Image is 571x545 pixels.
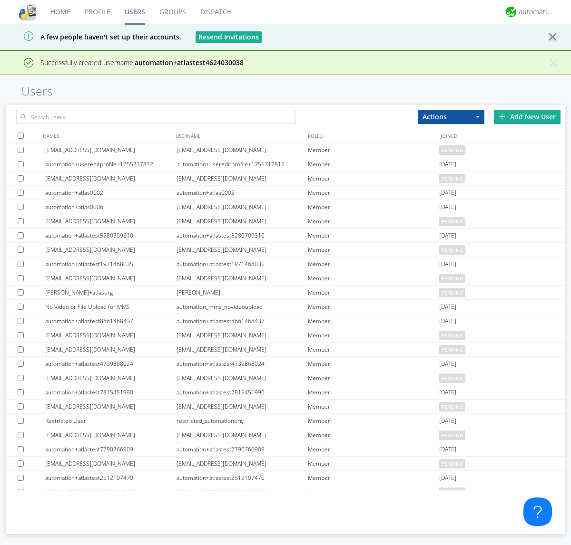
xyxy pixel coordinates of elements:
div: [EMAIL_ADDRESS][DOMAIN_NAME] [177,200,308,214]
div: [EMAIL_ADDRESS][DOMAIN_NAME] [177,457,308,470]
div: Member [308,143,439,157]
div: [EMAIL_ADDRESS][DOMAIN_NAME] [45,243,177,257]
div: Member [308,172,439,185]
span: [DATE] [439,229,456,243]
div: NAMES [40,129,173,143]
span: pending [439,245,465,255]
span: [DATE] [439,385,456,400]
div: automation+atlastest4739868024 [177,357,308,371]
span: pending [439,345,465,354]
div: automation+atlastest5280709310 [177,229,308,242]
div: Member [308,214,439,228]
span: [DATE] [439,300,456,314]
div: Add New User [494,110,561,124]
div: [EMAIL_ADDRESS][DOMAIN_NAME] [45,172,177,185]
span: [DATE] [439,186,456,200]
div: automation+atlastest1971468035 [45,257,177,271]
span: Successfully created username: [40,58,244,67]
div: [EMAIL_ADDRESS][DOMAIN_NAME] [177,428,308,442]
div: Member [308,414,439,428]
div: [EMAIL_ADDRESS][DOMAIN_NAME] [177,343,308,356]
div: ROLE [305,129,438,143]
div: [PERSON_NAME] [177,286,308,299]
span: [DATE] [439,200,456,214]
div: Member [308,271,439,285]
span: [DATE] [439,357,456,371]
div: automation+atlas [519,7,554,17]
div: No Video or File Upload for MMS [45,300,177,314]
div: [EMAIL_ADDRESS][DOMAIN_NAME] [177,243,308,257]
div: Member [308,385,439,399]
span: pending [439,373,465,383]
a: Restricted Userrestricted_automationorgMember[DATE] [6,414,565,428]
div: [EMAIL_ADDRESS][DOMAIN_NAME] [177,485,308,499]
div: [EMAIL_ADDRESS][DOMAIN_NAME] [177,271,308,285]
a: automation+atlas0006[EMAIL_ADDRESS][DOMAIN_NAME]Member[DATE] [6,200,565,214]
div: Restricted User [45,414,177,428]
div: [EMAIL_ADDRESS][DOMAIN_NAME] [45,457,177,470]
a: [EMAIL_ADDRESS][DOMAIN_NAME][EMAIL_ADDRESS][DOMAIN_NAME]Memberpending [6,343,565,357]
div: [EMAIL_ADDRESS][DOMAIN_NAME] [45,271,177,285]
a: automation+atlastest5280709310automation+atlastest5280709310Member[DATE] [6,229,565,243]
span: A few people haven't set up their accounts. [7,32,181,41]
div: [EMAIL_ADDRESS][DOMAIN_NAME] [45,214,177,228]
span: [DATE] [439,414,456,428]
span: pending [439,488,465,497]
input: Search users [16,110,296,124]
div: Member [308,229,439,242]
div: automation+atlastest8661468437 [45,314,177,328]
span: pending [439,217,465,226]
div: restricted_automationorg [177,414,308,428]
a: automation+atlastest7790766909automation+atlastest7790766909Member[DATE] [6,442,565,457]
div: Member [308,343,439,356]
div: [EMAIL_ADDRESS][DOMAIN_NAME] [177,328,308,342]
div: automation+atlastest7790766909 [45,442,177,456]
div: automation+usereditprofile+1755717812 [177,157,308,171]
span: pending [439,174,465,183]
span: pending [439,274,465,283]
a: [EMAIL_ADDRESS][DOMAIN_NAME][EMAIL_ADDRESS][DOMAIN_NAME]Memberpending [6,371,565,385]
div: [PERSON_NAME]+atlasorg [45,286,177,299]
div: [EMAIL_ADDRESS][DOMAIN_NAME] [45,343,177,356]
button: Actions [418,110,484,124]
a: automation+atlastest7815451990automation+atlastest7815451990Member[DATE] [6,385,565,400]
div: automation+atlastest7815451990 [177,385,308,399]
a: automation+atlas0002automation+atlas0002Member[DATE] [6,186,565,200]
a: automation+atlastest8661468437automation+atlastest8661468437Member[DATE] [6,314,565,328]
a: automation+usereditprofile+1755717812automation+usereditprofile+1755717812Member[DATE] [6,157,565,172]
a: automation+atlastest1971468035automation+atlastest1971468035Member[DATE] [6,257,565,271]
div: automation+atlas0006 [45,200,177,214]
div: Member [308,257,439,271]
img: cddb5a64eb264b2086981ab96f4c1ba7 [19,3,36,20]
a: [EMAIL_ADDRESS][DOMAIN_NAME][EMAIL_ADDRESS][DOMAIN_NAME]Memberpending [6,485,565,499]
a: [EMAIL_ADDRESS][DOMAIN_NAME][EMAIL_ADDRESS][DOMAIN_NAME]Memberpending [6,271,565,286]
span: pending [439,331,465,340]
div: [EMAIL_ADDRESS][DOMAIN_NAME] [45,143,177,157]
span: [DATE] [439,257,456,271]
img: plus.svg [499,113,505,120]
div: Member [308,328,439,342]
span: pending [439,288,465,297]
div: Member [308,442,439,456]
div: Member [308,157,439,171]
a: automation+atlastest2512107470automation+atlastest2512107470Member[DATE] [6,471,565,485]
div: [EMAIL_ADDRESS][DOMAIN_NAME] [177,172,308,185]
a: [EMAIL_ADDRESS][DOMAIN_NAME][EMAIL_ADDRESS][DOMAIN_NAME]Memberpending [6,172,565,186]
div: [EMAIL_ADDRESS][DOMAIN_NAME] [45,328,177,342]
div: Member [308,357,439,371]
div: USERNAME [173,129,306,143]
span: pending [439,430,465,440]
div: automation+atlastest2512107470 [177,471,308,485]
div: JOINED [438,129,571,143]
div: Member [308,471,439,485]
div: automation+atlas0002 [177,186,308,200]
div: [EMAIL_ADDRESS][DOMAIN_NAME] [45,371,177,385]
div: automation+atlastest1971468035 [177,257,308,271]
span: [DATE] [439,314,456,328]
a: [EMAIL_ADDRESS][DOMAIN_NAME][EMAIL_ADDRESS][DOMAIN_NAME]Memberpending [6,428,565,442]
img: d2d01cd9b4174d08988066c6d424eccd [506,7,516,17]
div: [EMAIL_ADDRESS][DOMAIN_NAME] [45,428,177,442]
div: automation+atlastest7815451990 [45,385,177,399]
a: [PERSON_NAME]+atlasorg[PERSON_NAME]Memberpending [6,286,565,300]
div: Member [308,428,439,442]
